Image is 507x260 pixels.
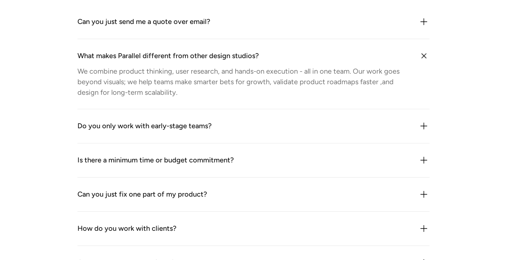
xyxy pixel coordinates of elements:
div: What makes Parallel different from other design studios? [77,50,259,62]
div: Can you just send me a quote over email? [77,16,210,27]
div: Do you only work with early-stage teams? [77,120,212,132]
div: We combine product thinking, user research, and hands-on execution - all in one team. Our work go... [77,66,411,98]
div: Can you just fix one part of my product? [77,189,207,200]
div: How do you work with clients? [77,223,176,234]
div: Is there a minimum time or budget commitment? [77,155,234,166]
